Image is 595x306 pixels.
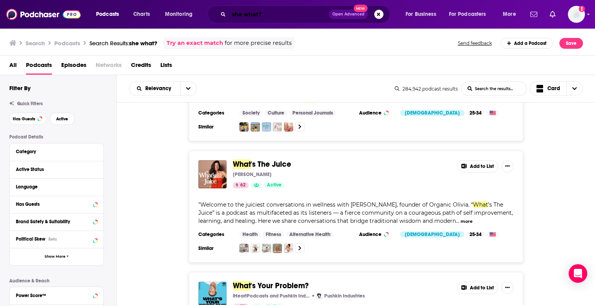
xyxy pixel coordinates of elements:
[16,234,97,244] button: Political SkewBeta
[198,201,513,224] span: ’s The Juice” is a podcast as multifaceted as its listeners — a fierce community on a courageous ...
[129,39,157,47] span: she what?
[89,39,157,47] a: Search Results:she what?
[91,8,129,21] button: open menu
[265,110,287,116] a: Culture
[547,8,559,21] a: Show notifications dropdown
[56,117,68,121] span: Active
[284,122,293,132] img: On Pointe with Luna Montana
[444,8,497,21] button: open menu
[456,217,459,224] span: ...
[251,281,309,291] span: 's Your Problem?
[500,38,554,49] a: Add a Podcast
[180,82,196,96] button: open menu
[198,80,513,103] span: are normally [PERSON_NAME] and [PERSON_NAME]’s private, day-to-day, honest conversations about th...
[45,255,65,259] span: Show More
[229,8,329,21] input: Search podcasts, credits, & more...
[239,244,249,253] img: Well with Arielle Lorre
[96,59,122,75] span: Networks
[198,160,227,188] img: What's The Juice
[324,293,365,299] p: Pushkin Industries
[16,167,92,172] div: Active Status
[50,113,75,125] button: Active
[200,201,473,208] span: Welcome to the juiciest conversations in wellness with [PERSON_NAME], founder of Organic Olivia. “
[129,86,180,91] button: open menu
[501,282,514,294] button: Show More Button
[477,96,481,103] span: ...
[473,201,488,208] span: What
[233,159,251,169] span: What
[273,122,282,132] a: Digital Diary with Hannah Elise
[6,7,81,22] img: Podchaser - Follow, Share and Rate Podcasts
[16,217,97,226] button: Brand Safety & Suitability
[239,110,263,116] a: Society
[128,8,155,21] a: Charts
[284,244,293,253] a: Wellness Her Way with Gracie Norton
[239,231,261,238] a: Health
[251,244,260,253] img: Be Well by Kelly Leveque
[16,149,92,154] div: Category
[198,110,233,116] h3: Categories
[129,81,197,96] h2: Choose List sort
[289,110,336,116] a: Personal Journals
[48,237,57,242] div: Beta
[568,6,585,23] button: Show profile menu
[316,293,365,299] a: Pushkin IndustriesPushkin Industries
[16,236,45,242] span: Political Skew
[145,86,174,91] span: Relevancy
[406,9,436,20] span: For Business
[395,86,458,92] div: 284,942 podcast results
[400,231,464,238] div: [DEMOGRAPHIC_DATA]
[198,245,233,251] h3: Similar
[9,113,46,125] button: Has Guests
[61,59,86,75] a: Episodes
[133,9,150,20] span: Charts
[16,184,92,190] div: Language
[9,134,104,140] p: Podcast Details
[263,231,284,238] a: Fitness
[198,124,233,130] h3: Similar
[503,9,516,20] span: More
[547,86,560,91] span: Card
[354,5,368,12] span: New
[198,201,513,224] span: "
[233,171,272,178] p: [PERSON_NAME]
[165,9,193,20] span: Monitoring
[240,181,246,189] span: 62
[273,244,282,253] img: Pursuit of Wellness
[304,96,317,103] span: what
[9,278,104,284] p: Audience & Reach
[96,9,119,20] span: Podcasts
[456,40,494,46] button: Send feedback
[16,164,97,174] button: Active Status
[262,244,271,253] img: The Art of Being Well
[568,6,585,23] img: User Profile
[568,6,585,23] span: Logged in as GregKubie
[9,59,17,75] a: All
[239,122,249,132] img: Goes Without Saying
[233,160,291,169] a: What's The Juice
[160,59,172,75] a: Lists
[10,248,103,265] button: Show More
[317,96,477,103] span: ever else is leftover. Being different ages, meeting on a littl
[16,182,97,191] button: Language
[233,281,251,291] span: What
[89,39,157,47] div: Search Results:
[329,10,368,19] button: Open AdvancedNew
[530,81,583,96] h2: Choose View
[160,8,203,21] button: open menu
[16,202,91,207] div: Has Guests
[251,159,291,169] span: 's The Juice
[449,9,486,20] span: For Podcasters
[569,264,587,283] div: Open Intercom Messenger
[54,39,80,47] h3: Podcasts
[527,8,540,21] a: Show notifications dropdown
